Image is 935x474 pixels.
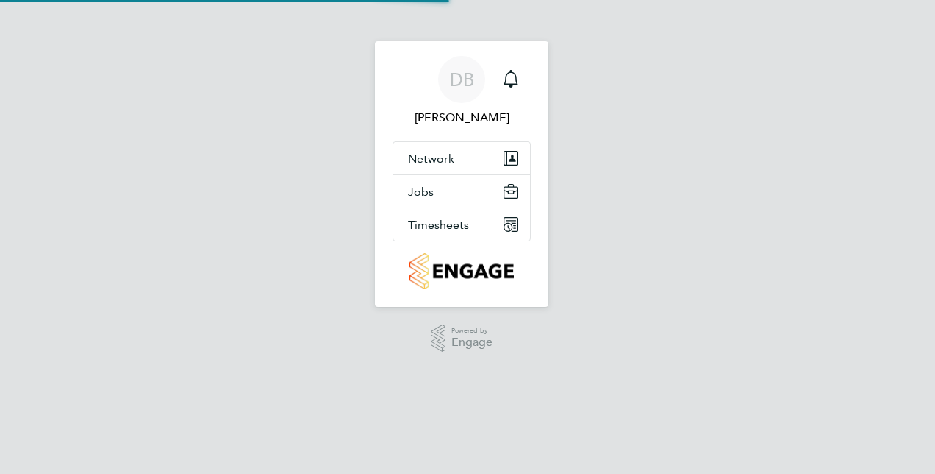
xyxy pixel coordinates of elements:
[451,336,492,349] span: Engage
[393,109,531,127] span: David Bassett
[393,253,531,289] a: Go to home page
[408,152,454,166] span: Network
[393,175,530,208] button: Jobs
[393,142,530,174] button: Network
[409,253,513,289] img: countryside-properties-logo-retina.png
[408,218,469,232] span: Timesheets
[431,325,493,353] a: Powered byEngage
[451,325,492,337] span: Powered by
[450,70,474,89] span: DB
[408,185,434,199] span: Jobs
[393,56,531,127] a: DB[PERSON_NAME]
[375,41,548,307] nav: Main navigation
[393,208,530,241] button: Timesheets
